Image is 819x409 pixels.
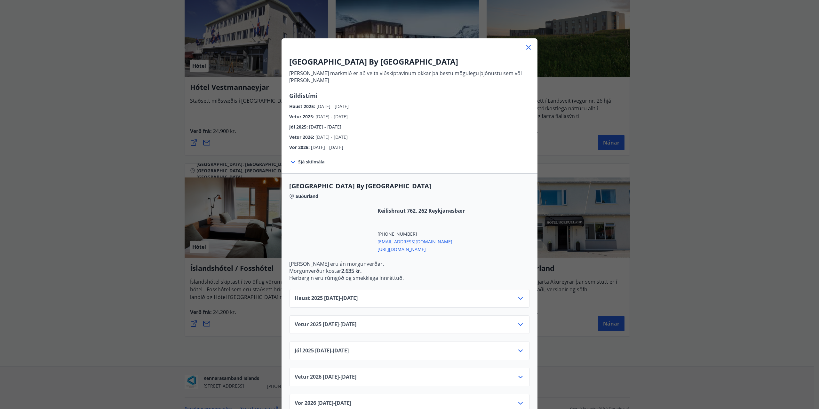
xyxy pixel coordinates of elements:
span: [GEOGRAPHIC_DATA] By [GEOGRAPHIC_DATA] [289,182,530,191]
p: [PERSON_NAME] eru án morgunverðar. [289,260,530,267]
span: [URL][DOMAIN_NAME] [378,245,465,253]
span: Vetur 2025 : [289,114,315,120]
p: [PERSON_NAME] markmið er að veita viðskiptavinum okkar þá bestu mögulegu þjónustu sem völ [PERSON... [289,70,530,84]
span: Vetur 2025 [DATE] - [DATE] [295,321,356,328]
span: [DATE] - [DATE] [309,124,341,130]
span: [DATE] - [DATE] [315,134,348,140]
p: Herbergin eru rúmgóð og smekklega innréttuð. [289,274,530,281]
span: Gildistími [289,92,318,99]
span: Vor 2026 : [289,144,311,150]
strong: 2.635 kr. [341,267,362,274]
span: [PHONE_NUMBER] [378,231,465,237]
span: Vetur 2026 : [289,134,315,140]
span: Keilisbraut 762, 262 Reykjanesbær [378,207,465,214]
span: Haust 2025 : [289,103,316,109]
span: Sjá skilmála [298,159,324,165]
span: [DATE] - [DATE] [311,144,343,150]
span: [DATE] - [DATE] [315,114,348,120]
span: Vetur 2026 [DATE] - [DATE] [295,373,356,381]
h3: [GEOGRAPHIC_DATA] By [GEOGRAPHIC_DATA] [289,56,530,67]
span: Haust 2025 [DATE] - [DATE] [295,295,358,302]
span: Jól 2025 : [289,124,309,130]
span: [DATE] - [DATE] [316,103,349,109]
span: Jól 2025 [DATE] - [DATE] [295,347,349,355]
span: Vor 2026 [DATE] - [DATE] [295,399,351,407]
p: Morgunverður kostar [289,267,530,274]
span: Suðurland [296,193,318,200]
span: [EMAIL_ADDRESS][DOMAIN_NAME] [378,237,465,245]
